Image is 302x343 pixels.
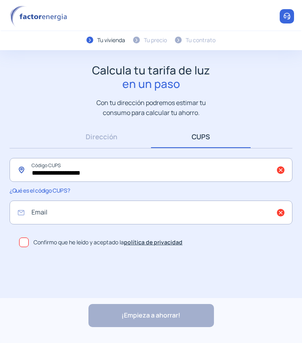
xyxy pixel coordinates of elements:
[33,238,182,247] span: Confirmo que he leído y aceptado la
[92,77,210,91] span: en un paso
[186,36,216,45] div: Tu contrato
[10,187,70,194] span: ¿Qué es el código CUPS?
[88,98,214,117] p: Con tu dirección podremos estimar tu consumo para calcular tu ahorro.
[8,6,72,27] img: logo factor
[51,125,151,148] a: Dirección
[283,12,291,20] img: llamar
[144,36,167,45] div: Tu precio
[92,64,210,90] h1: Calcula tu tarifa de luz
[151,125,251,148] a: CUPS
[97,36,125,45] div: Tu vivienda
[124,238,182,246] a: política de privacidad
